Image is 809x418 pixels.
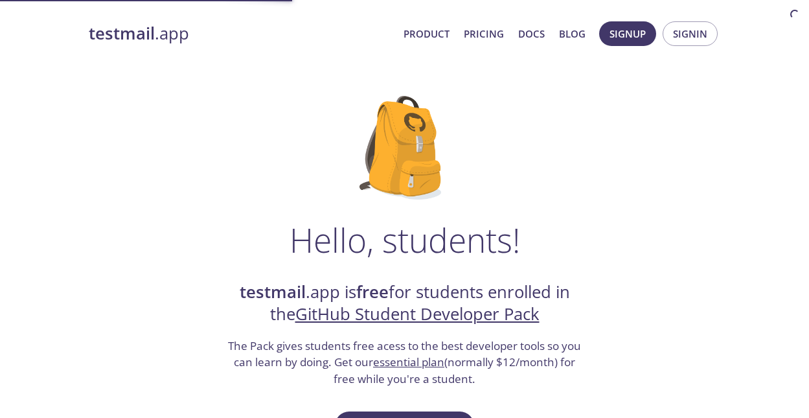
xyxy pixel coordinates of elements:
h3: The Pack gives students free acess to the best developer tools so you can learn by doing. Get our... [227,338,583,388]
a: Product [404,25,450,42]
a: testmail.app [89,23,393,45]
a: Pricing [464,25,504,42]
strong: free [356,281,389,303]
strong: testmail [240,281,306,303]
span: Signin [673,25,707,42]
h1: Hello, students! [290,220,520,259]
button: Signup [599,21,656,46]
a: Docs [518,25,545,42]
span: Signup [610,25,646,42]
img: github-student-backpack.png [359,96,450,200]
button: Signin [663,21,718,46]
a: essential plan [373,354,444,369]
h2: .app is for students enrolled in the [227,281,583,326]
a: Blog [559,25,586,42]
strong: testmail [89,22,155,45]
a: GitHub Student Developer Pack [295,303,540,325]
